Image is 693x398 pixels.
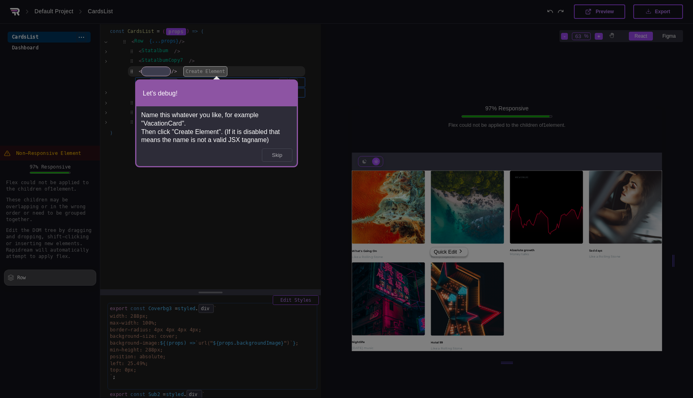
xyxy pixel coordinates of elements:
[183,66,227,77] button: Create Element
[171,69,177,75] span: />
[125,124,165,129] span: Vacation days
[262,149,292,161] button: Skip
[125,134,165,138] span: Sunny together
[143,87,290,100] h3: Let's debug!
[139,69,142,75] span: <
[136,106,297,149] div: Name this whatever you like, for example "VacationCard". Then click "Create Element". (If it is d...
